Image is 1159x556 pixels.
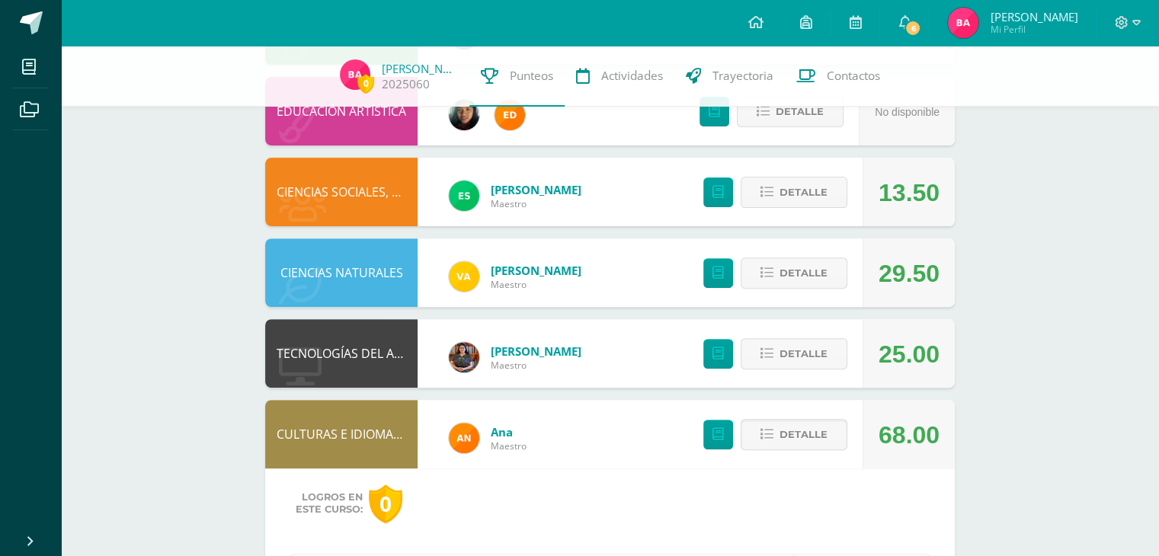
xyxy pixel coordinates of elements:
a: [PERSON_NAME] [382,61,458,76]
img: 8175af1d143b9940f41fde7902e8cac3.png [449,100,479,130]
button: Detalle [741,419,847,450]
a: [PERSON_NAME] [491,263,581,278]
span: Contactos [827,68,880,84]
span: Detalle [776,97,824,126]
button: Detalle [741,177,847,208]
span: Trayectoria [712,68,773,84]
span: [PERSON_NAME] [990,9,1077,24]
a: Punteos [469,46,565,107]
a: [PERSON_NAME] [491,344,581,359]
a: Actividades [565,46,674,107]
span: Maestro [491,359,581,372]
span: Actividades [601,68,663,84]
button: Detalle [741,338,847,369]
div: 25.00 [879,320,940,388]
span: Maestro [491,439,527,452]
span: Detalle [780,178,828,206]
span: Logros en este curso: [296,491,363,516]
img: 60a759e8b02ec95d430434cf0c0a55c7.png [449,342,479,372]
span: Maestro [491,197,581,210]
div: 0 [369,484,402,523]
a: Ana [491,424,527,439]
img: 500401bd58dd7613e606794c6fb5ae9a.png [340,59,370,90]
img: ee14f5f4b494e826f4c79b14e8076283.png [449,261,479,292]
button: Detalle [737,96,844,127]
div: 29.50 [879,239,940,308]
span: Detalle [780,420,828,449]
img: 500401bd58dd7613e606794c6fb5ae9a.png [948,8,978,38]
div: CIENCIAS SOCIALES, FORMACIÓN CIUDADANA E INTERCULTURALIDAD [265,158,418,226]
button: Detalle [741,257,847,289]
div: CIENCIAS NATURALES [265,238,418,307]
span: Detalle [780,340,828,368]
a: 2025060 [382,76,430,92]
a: Contactos [785,46,892,107]
span: No disponible [875,106,940,118]
div: 13.50 [879,158,940,227]
div: 68.00 [879,401,940,469]
img: ed927125212876238b0630303cb5fd71.png [495,100,525,130]
img: 939e0df7120919b162cfef223d24a313.png [449,181,479,211]
span: Maestro [491,278,581,291]
div: CULTURAS E IDIOMAS MAYAS, GARÍFUNA O XINCA [265,400,418,468]
span: Mi Perfil [990,23,1077,36]
img: fc6731ddebfef4a76f049f6e852e62c4.png [449,423,479,453]
span: 0 [357,74,374,93]
span: Detalle [780,259,828,287]
a: [PERSON_NAME] [491,182,581,197]
div: TECNOLOGÍAS DEL APRENDIZAJE Y LA COMUNICACIÓN [265,319,418,388]
span: Punteos [510,68,553,84]
a: Trayectoria [674,46,785,107]
div: EDUCACIÓN ARTÍSTICA [265,77,418,145]
span: 6 [904,20,921,37]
